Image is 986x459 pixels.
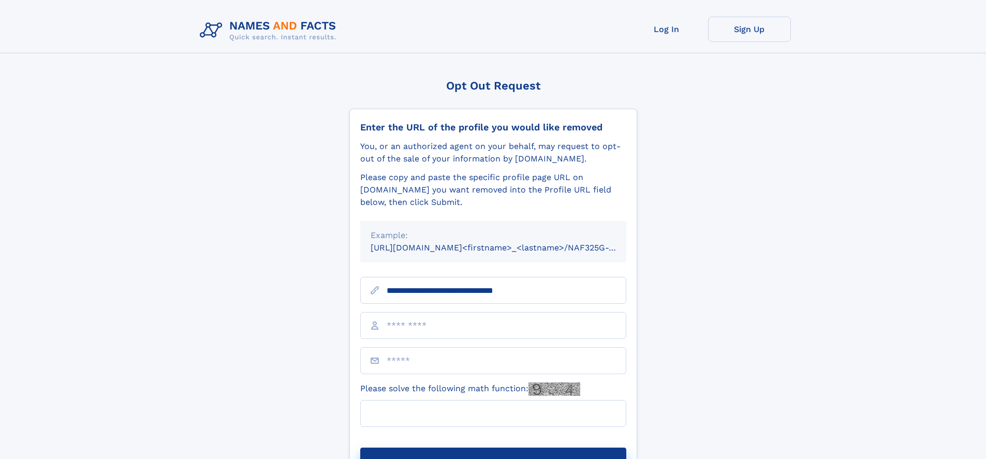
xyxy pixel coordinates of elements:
div: Opt Out Request [349,79,637,92]
div: Please copy and paste the specific profile page URL on [DOMAIN_NAME] you want removed into the Pr... [360,171,626,209]
div: You, or an authorized agent on your behalf, may request to opt-out of the sale of your informatio... [360,140,626,165]
a: Log In [625,17,708,42]
label: Please solve the following math function: [360,382,580,396]
img: Logo Names and Facts [196,17,345,45]
div: Example: [371,229,616,242]
small: [URL][DOMAIN_NAME]<firstname>_<lastname>/NAF325G-xxxxxxxx [371,243,646,253]
a: Sign Up [708,17,791,42]
div: Enter the URL of the profile you would like removed [360,122,626,133]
